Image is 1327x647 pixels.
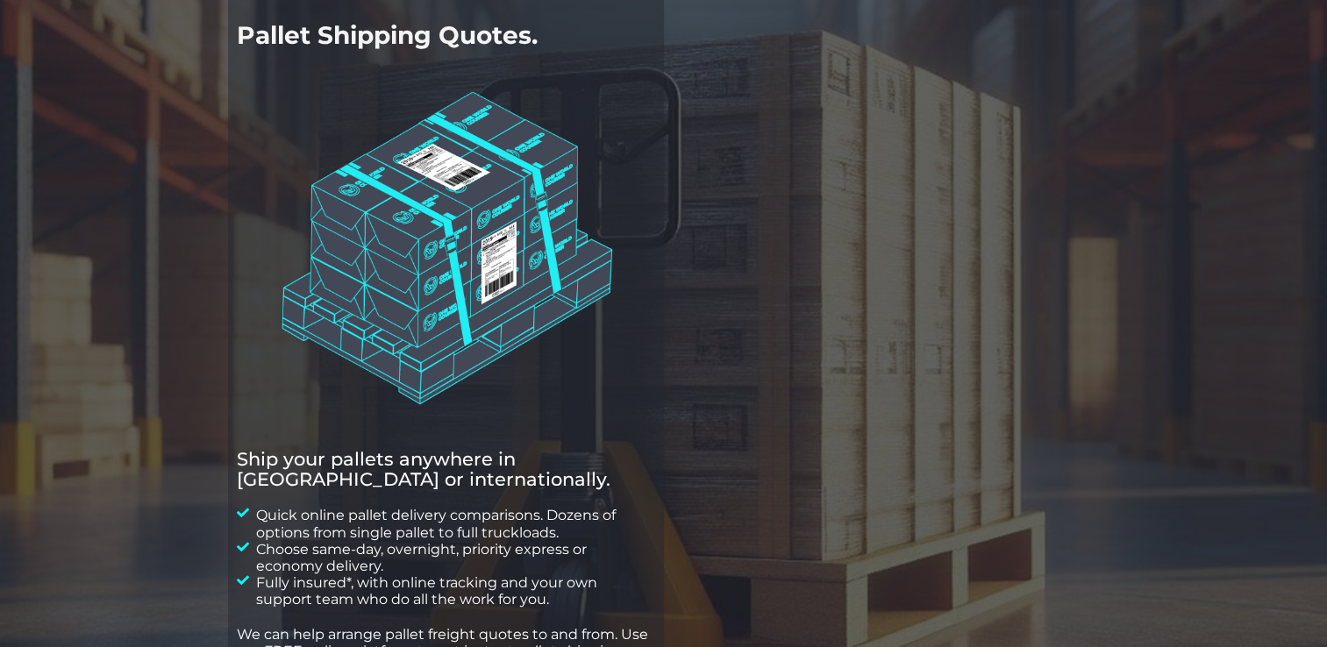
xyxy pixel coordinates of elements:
[237,449,655,489] h2: Ship your pallets anywhere in [GEOGRAPHIC_DATA] or internationally.
[237,23,655,47] p: Pallet Shipping Quotes.
[252,507,655,540] span: Quick online pallet delivery comparisons. Dozens of options from single pallet to full truckloads.
[252,574,655,608] span: Fully insured*, with online tracking and your own support team who do all the work for you.
[252,541,655,574] span: Choose same-day, overnight, priority express or economy delivery.​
